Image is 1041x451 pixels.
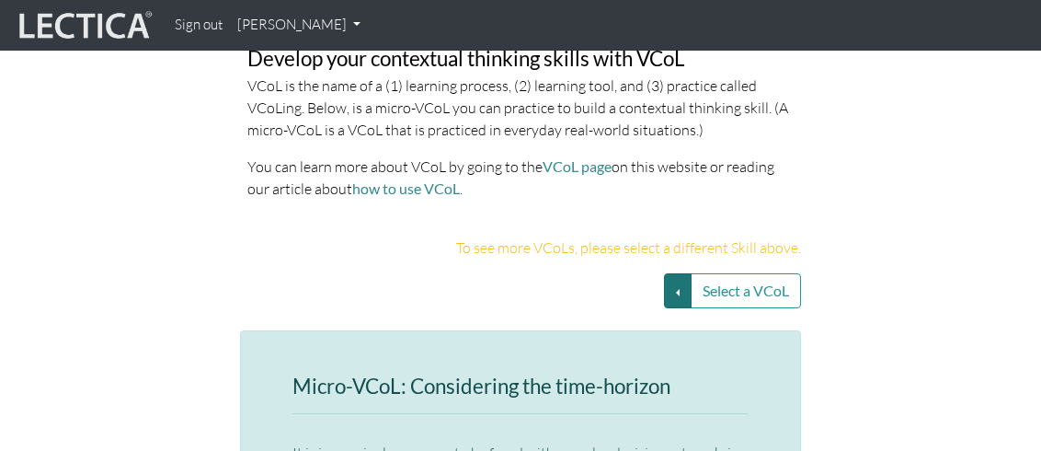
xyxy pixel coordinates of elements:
img: lecticalive [15,8,153,43]
a: Sign out [167,7,230,43]
p: To see more VCoLs, please select a different Skill above. [240,237,801,259]
h3: Develop your contextual thinking skills with VCoL [247,48,794,71]
h3: Micro-VCoL: Considering the time-horizon [292,376,749,399]
a: how to use VCoL [352,179,460,197]
p: You can learn more about VCoL by going to the on this website or reading our article about . [247,156,794,200]
a: [PERSON_NAME] [230,7,368,43]
button: Select a VCoL [691,273,801,308]
a: VCoL page [543,157,612,175]
p: VCoL is the name of a (1) learning process, (2) learning tool, and (3) practice called VCoLing. B... [247,75,794,141]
